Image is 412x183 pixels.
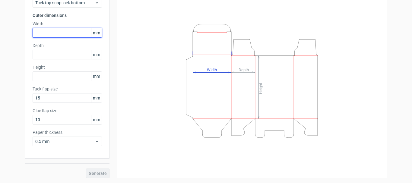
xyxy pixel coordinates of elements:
[91,115,102,124] span: mm
[207,67,217,72] tspan: Width
[33,86,102,92] label: Tuck flap size
[33,64,102,70] label: Height
[91,72,102,81] span: mm
[91,50,102,59] span: mm
[33,21,102,27] label: Width
[239,67,249,72] tspan: Depth
[33,12,102,18] h3: Outer dimensions
[33,108,102,114] label: Glue flap size
[91,93,102,103] span: mm
[33,43,102,49] label: Depth
[35,138,95,144] span: 0.5 mm
[258,83,263,94] tspan: Height
[91,28,102,37] span: mm
[33,129,102,135] label: Paper thickness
